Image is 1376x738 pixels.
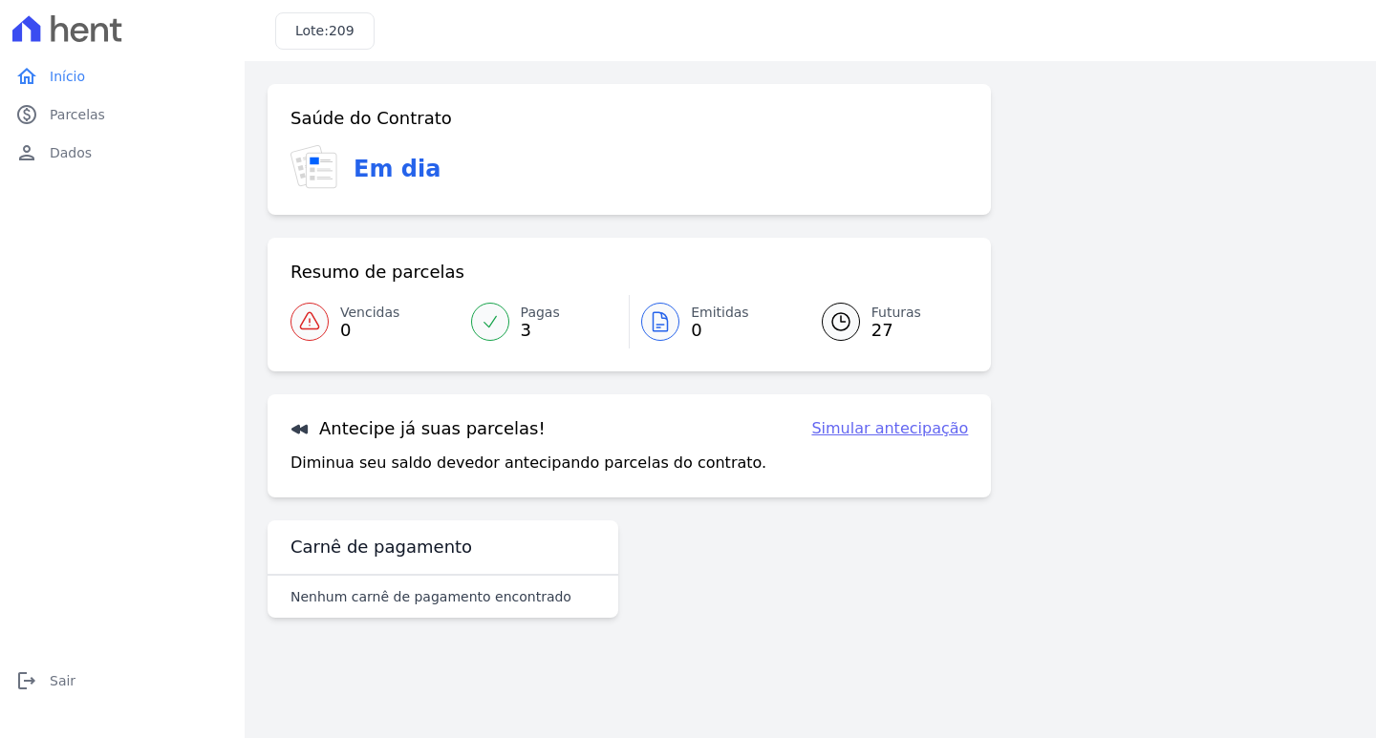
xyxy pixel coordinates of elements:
span: Sair [50,671,75,690]
a: paidParcelas [8,95,237,134]
span: 27 [871,323,921,338]
a: Vencidas 0 [290,295,460,348]
a: Emitidas 0 [630,295,799,348]
h3: Carnê de pagamento [290,536,472,559]
h3: Saúde do Contrato [290,107,452,130]
a: homeInício [8,57,237,95]
h3: Em dia [354,152,441,186]
a: personDados [8,134,237,172]
h3: Antecipe já suas parcelas! [290,417,546,440]
span: Parcelas [50,105,105,124]
i: logout [15,669,38,692]
h3: Resumo de parcelas [290,261,464,284]
span: 3 [521,323,560,338]
span: Início [50,67,85,86]
span: 0 [340,323,399,338]
span: Vencidas [340,303,399,323]
a: Futuras 27 [799,295,969,348]
a: logoutSair [8,662,237,700]
i: person [15,141,38,164]
i: paid [15,103,38,126]
span: 209 [329,23,355,38]
a: Simular antecipação [811,417,968,440]
span: 0 [691,323,749,338]
h3: Lote: [295,21,355,41]
span: Pagas [521,303,560,323]
i: home [15,65,38,88]
p: Nenhum carnê de pagamento encontrado [290,587,571,606]
p: Diminua seu saldo devedor antecipando parcelas do contrato. [290,452,766,474]
a: Pagas 3 [460,295,630,348]
span: Emitidas [691,303,749,323]
span: Dados [50,143,92,162]
span: Futuras [871,303,921,323]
